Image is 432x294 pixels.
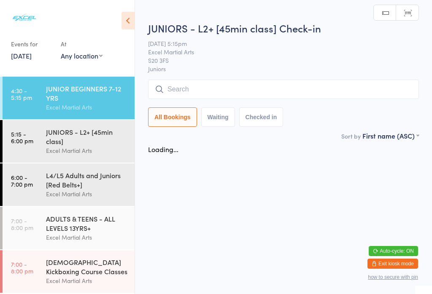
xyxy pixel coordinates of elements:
div: Loading... [148,144,178,154]
a: 5:15 -6:00 pmJUNIORS - L2+ [45min class]Excel Martial Arts [3,120,135,163]
h2: JUNIORS - L2+ [45min class] Check-in [148,21,419,35]
button: Exit kiosk mode [367,259,418,269]
a: [DATE] [11,51,32,60]
button: Auto-cycle: ON [369,246,418,256]
div: Excel Martial Arts [46,276,127,286]
button: All Bookings [148,107,197,127]
button: how to secure with pin [368,274,418,280]
img: Excel Martial Arts [8,6,40,29]
input: Search [148,80,419,99]
div: JUNIOR BEGINNERS 7-12 YRS [46,84,127,102]
button: Checked in [239,107,283,127]
div: Excel Martial Arts [46,189,127,199]
span: Excel Martial Arts [148,48,406,56]
div: JUNIORS - L2+ [45min class] [46,127,127,146]
div: Events for [11,37,52,51]
a: 6:00 -7:00 pmL4/L5 Adults and Juniors [Red Belts+]Excel Martial Arts [3,163,135,206]
div: Any location [61,51,103,60]
time: 4:30 - 5:15 pm [11,87,32,101]
a: 7:00 -8:00 pmADULTS & TEENS - ALL LEVELS 13YRS+Excel Martial Arts [3,207,135,249]
div: Excel Martial Arts [46,146,127,155]
time: 6:00 - 7:00 pm [11,174,33,187]
a: 4:30 -5:15 pmJUNIOR BEGINNERS 7-12 YRSExcel Martial Arts [3,77,135,119]
button: Waiting [201,107,235,127]
div: [DEMOGRAPHIC_DATA] Kickboxing Course Classes [46,257,127,276]
span: S20 3FS [148,56,406,64]
time: 5:15 - 6:00 pm [11,131,33,144]
div: Excel Martial Arts [46,233,127,242]
div: Excel Martial Arts [46,102,127,112]
label: Sort by [341,132,361,140]
div: First name (ASC) [362,131,419,140]
span: [DATE] 5:15pm [148,39,406,48]
div: At [61,37,103,51]
div: ADULTS & TEENS - ALL LEVELS 13YRS+ [46,214,127,233]
time: 7:00 - 8:00 pm [11,217,33,231]
div: L4/L5 Adults and Juniors [Red Belts+] [46,171,127,189]
span: Juniors [148,64,419,73]
time: 7:00 - 8:00 pm [11,261,33,274]
a: 7:00 -8:00 pm[DEMOGRAPHIC_DATA] Kickboxing Course ClassesExcel Martial Arts [3,250,135,293]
